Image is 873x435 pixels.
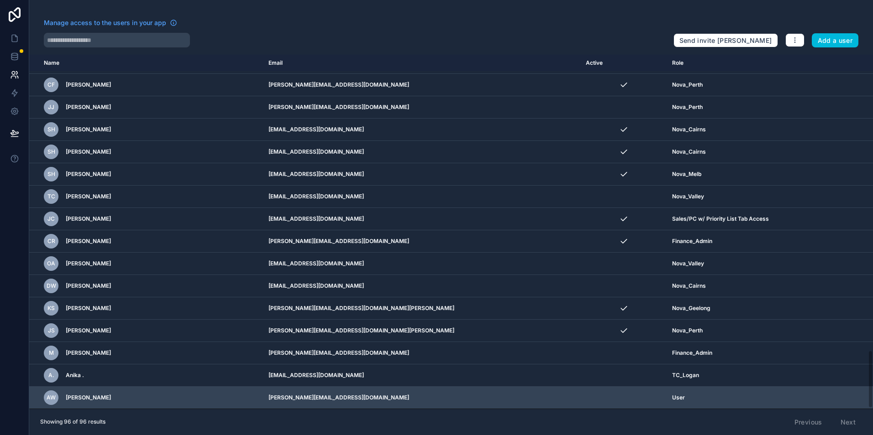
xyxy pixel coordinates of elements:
[263,342,581,364] td: [PERSON_NAME][EMAIL_ADDRESS][DOMAIN_NAME]
[66,260,111,267] span: [PERSON_NAME]
[47,260,55,267] span: OA
[672,148,706,155] span: Nova_Cairns
[263,119,581,141] td: [EMAIL_ADDRESS][DOMAIN_NAME]
[672,193,704,200] span: Nova_Valley
[673,33,778,48] button: Send invite [PERSON_NAME]
[66,394,111,401] span: [PERSON_NAME]
[263,230,581,253] td: [PERSON_NAME][EMAIL_ADDRESS][DOMAIN_NAME]
[47,193,55,200] span: TC
[263,208,581,230] td: [EMAIL_ADDRESS][DOMAIN_NAME]
[672,238,712,245] span: Finance_Admin
[263,141,581,163] td: [EMAIL_ADDRESS][DOMAIN_NAME]
[66,81,111,88] span: [PERSON_NAME]
[47,238,55,245] span: CR
[47,215,55,223] span: JC
[672,171,701,178] span: Nova_Melb
[66,238,111,245] span: [PERSON_NAME]
[672,372,699,379] span: TC_Logan
[66,215,111,223] span: [PERSON_NAME]
[44,18,177,27] a: Manage access to the users in your app
[672,282,706,290] span: Nova_Cairns
[263,163,581,186] td: [EMAIL_ADDRESS][DOMAIN_NAME]
[66,349,111,357] span: [PERSON_NAME]
[47,126,55,133] span: SH
[263,364,581,387] td: [EMAIL_ADDRESS][DOMAIN_NAME]
[49,349,54,357] span: M
[263,253,581,275] td: [EMAIL_ADDRESS][DOMAIN_NAME]
[672,394,685,401] span: User
[66,171,111,178] span: [PERSON_NAME]
[66,126,111,133] span: [PERSON_NAME]
[580,55,667,72] th: Active
[66,372,84,379] span: Anika .
[672,305,710,312] span: Nova_Geelong
[263,275,581,297] td: [EMAIL_ADDRESS][DOMAIN_NAME]
[48,104,54,111] span: JJ
[66,305,111,312] span: [PERSON_NAME]
[672,260,704,267] span: Nova_Valley
[66,193,111,200] span: [PERSON_NAME]
[263,186,581,208] td: [EMAIL_ADDRESS][DOMAIN_NAME]
[263,74,581,96] td: [PERSON_NAME][EMAIL_ADDRESS][DOMAIN_NAME]
[29,55,873,409] div: scrollable content
[48,372,54,379] span: A.
[48,327,55,334] span: JS
[672,104,703,111] span: Nova_Perth
[44,18,166,27] span: Manage access to the users in your app
[66,104,111,111] span: [PERSON_NAME]
[672,81,703,88] span: Nova_Perth
[66,282,111,290] span: [PERSON_NAME]
[66,148,111,155] span: [PERSON_NAME]
[672,126,706,133] span: Nova_Cairns
[47,394,56,401] span: AW
[812,33,859,48] button: Add a user
[47,282,56,290] span: DW
[263,55,581,72] th: Email
[47,171,55,178] span: SH
[667,55,841,72] th: Role
[263,320,581,342] td: [PERSON_NAME][EMAIL_ADDRESS][DOMAIN_NAME][PERSON_NAME]
[47,81,55,88] span: CF
[47,305,55,312] span: KS
[672,215,769,223] span: Sales/PC w/ Priority List Tab Access
[40,418,105,425] span: Showing 96 of 96 results
[672,349,712,357] span: Finance_Admin
[66,327,111,334] span: [PERSON_NAME]
[47,148,55,155] span: SH
[263,96,581,119] td: [PERSON_NAME][EMAIL_ADDRESS][DOMAIN_NAME]
[263,297,581,320] td: [PERSON_NAME][EMAIL_ADDRESS][DOMAIN_NAME][PERSON_NAME]
[29,55,263,72] th: Name
[263,387,581,409] td: [PERSON_NAME][EMAIL_ADDRESS][DOMAIN_NAME]
[672,327,703,334] span: Nova_Perth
